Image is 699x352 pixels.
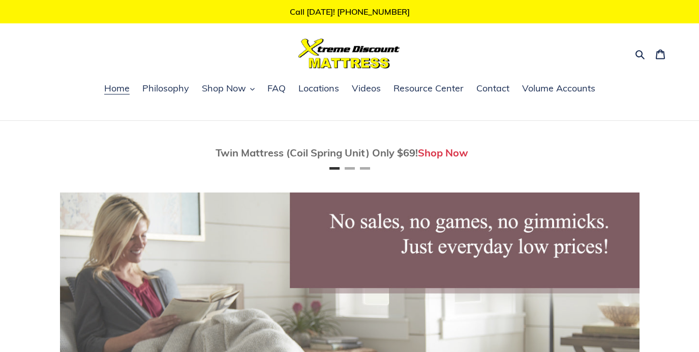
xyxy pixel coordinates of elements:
[99,81,135,97] a: Home
[522,82,595,94] span: Volume Accounts
[262,81,291,97] a: FAQ
[476,82,509,94] span: Contact
[104,82,130,94] span: Home
[352,82,381,94] span: Videos
[216,146,418,159] span: Twin Mattress (Coil Spring Unit) Only $69!
[267,82,286,94] span: FAQ
[517,81,600,97] a: Volume Accounts
[329,167,340,170] button: Page 1
[298,82,339,94] span: Locations
[137,81,194,97] a: Philosophy
[197,81,260,97] button: Shop Now
[202,82,246,94] span: Shop Now
[360,167,370,170] button: Page 3
[293,81,344,97] a: Locations
[393,82,464,94] span: Resource Center
[345,167,355,170] button: Page 2
[418,146,468,159] a: Shop Now
[388,81,469,97] a: Resource Center
[347,81,386,97] a: Videos
[142,82,189,94] span: Philosophy
[298,39,400,69] img: Xtreme Discount Mattress
[471,81,514,97] a: Contact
